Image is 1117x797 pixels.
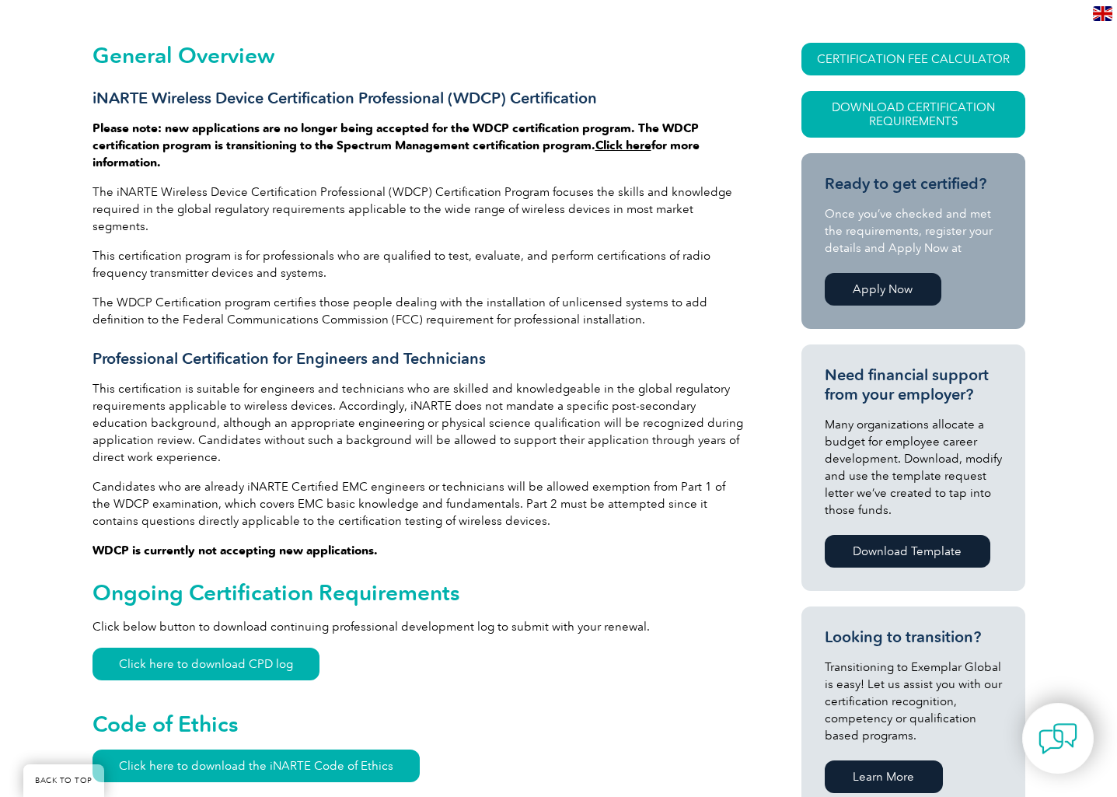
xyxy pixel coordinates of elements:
a: Download Template [825,535,990,568]
strong: WDCP is currently not accepting new applications. [93,544,378,558]
h2: General Overview [93,43,745,68]
p: The WDCP Certification program certifies those people dealing with the installation of unlicensed... [93,294,745,328]
a: CERTIFICATION FEE CALCULATOR [801,43,1025,75]
p: Once you’ve checked and met the requirements, register your details and Apply Now at [825,205,1002,257]
h3: Professional Certification for Engineers and Technicians [93,349,745,369]
a: BACK TO TOP [23,764,104,797]
p: Click below button to download continuing professional development log to submit with your renewal. [93,618,745,635]
a: Learn More [825,760,943,793]
a: Click here to download the iNARTE Code of Ethics [93,750,420,782]
p: Transitioning to Exemplar Global is easy! Let us assist you with our certification recognition, c... [825,659,1002,744]
a: Download Certification Requirements [801,91,1025,138]
p: The iNARTE Wireless Device Certification Professional (WDCP) Certification Program focuses the sk... [93,184,745,235]
img: en [1093,6,1112,21]
h3: Need financial support from your employer? [825,365,1002,404]
p: Candidates who are already iNARTE Certified EMC engineers or technicians will be allowed exemptio... [93,478,745,530]
a: Click here to download CPD log [93,648,319,680]
h3: Ready to get certified? [825,174,1002,194]
p: This certification program is for professionals who are qualified to test, evaluate, and perform ... [93,247,745,281]
strong: Please note: new applications are no longer being accepted for the WDCP certification program. Th... [93,121,700,170]
p: Many organizations allocate a budget for employee career development. Download, modify and use th... [825,416,1002,519]
img: contact-chat.png [1038,719,1077,758]
h3: iNARTE Wireless Device Certification Professional (WDCP) Certification [93,89,745,108]
a: Click here [595,138,651,152]
h3: Looking to transition? [825,627,1002,647]
p: This certification is suitable for engineers and technicians who are skilled and knowledgeable in... [93,380,745,466]
a: Apply Now [825,273,941,306]
h2: Code of Ethics [93,711,745,736]
h2: Ongoing Certification Requirements [93,580,745,605]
